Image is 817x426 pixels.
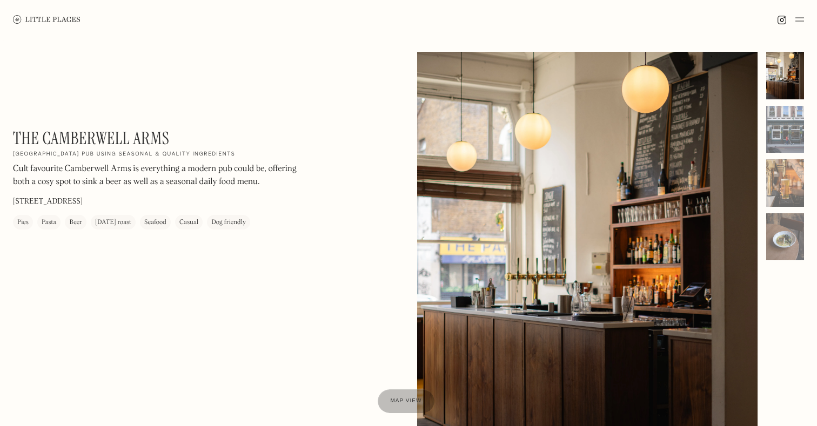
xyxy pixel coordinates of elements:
[69,217,82,228] div: Beer
[211,217,246,228] div: Dog friendly
[179,217,198,228] div: Casual
[42,217,57,228] div: Pasta
[391,398,422,404] span: Map view
[378,389,435,413] a: Map view
[13,151,235,158] h2: [GEOGRAPHIC_DATA] pub using seasonal & quality ingredients
[13,196,83,207] p: [STREET_ADDRESS]
[17,217,29,228] div: Pies
[13,163,305,188] p: Cult favourite Camberwell Arms is everything a modern pub could be, offering both a cosy spot to ...
[13,128,169,148] h1: The Camberwell Arms
[144,217,166,228] div: Seafood
[95,217,131,228] div: [DATE] roast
